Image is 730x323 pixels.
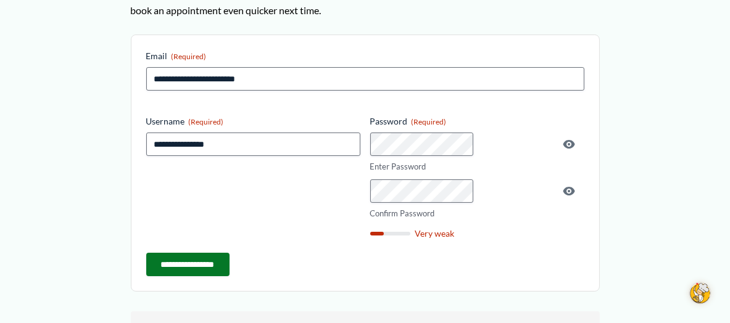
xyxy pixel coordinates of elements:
[370,208,584,219] label: Confirm Password
[412,117,447,126] span: (Required)
[562,137,577,152] button: Show Password
[370,161,584,173] label: Enter Password
[146,50,584,62] label: Email
[172,52,207,61] span: (Required)
[189,117,224,126] span: (Required)
[370,115,447,128] legend: Password
[562,184,577,198] button: Show Password
[146,115,360,128] label: Username
[370,229,584,238] div: Very weak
